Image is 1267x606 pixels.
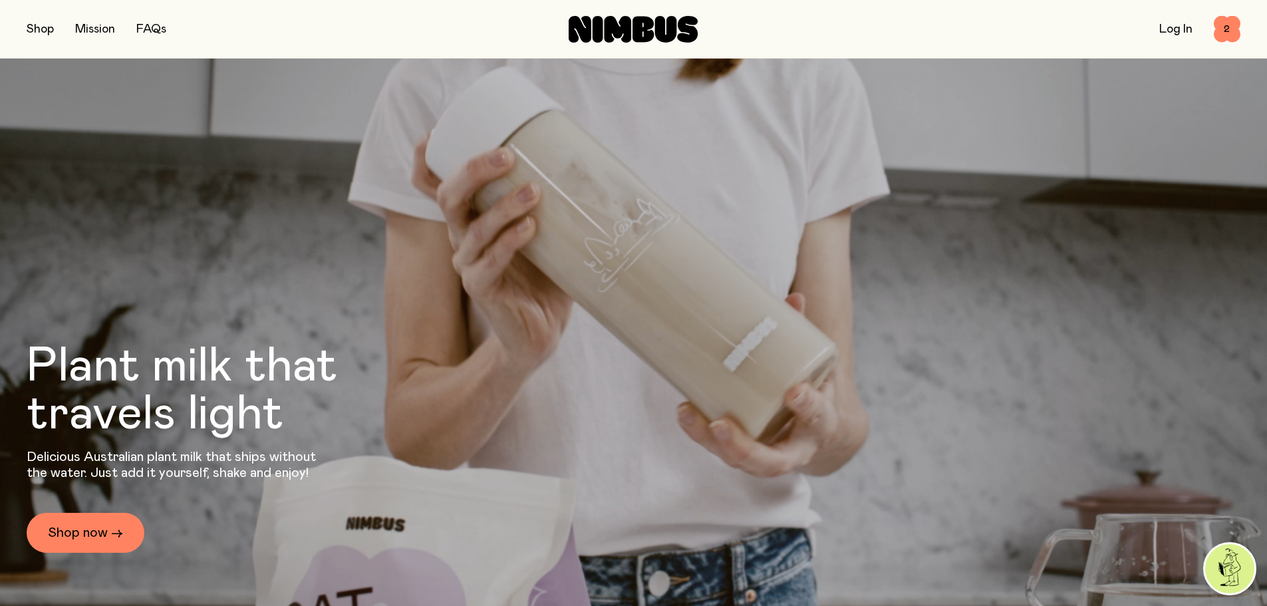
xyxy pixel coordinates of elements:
h1: Plant milk that travels light [27,343,410,438]
a: Shop now → [27,513,144,553]
button: 2 [1214,16,1240,43]
p: Delicious Australian plant milk that ships without the water. Just add it yourself, shake and enjoy! [27,449,325,481]
a: Log In [1159,23,1193,35]
a: FAQs [136,23,166,35]
img: agent [1205,544,1254,593]
a: Mission [75,23,115,35]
